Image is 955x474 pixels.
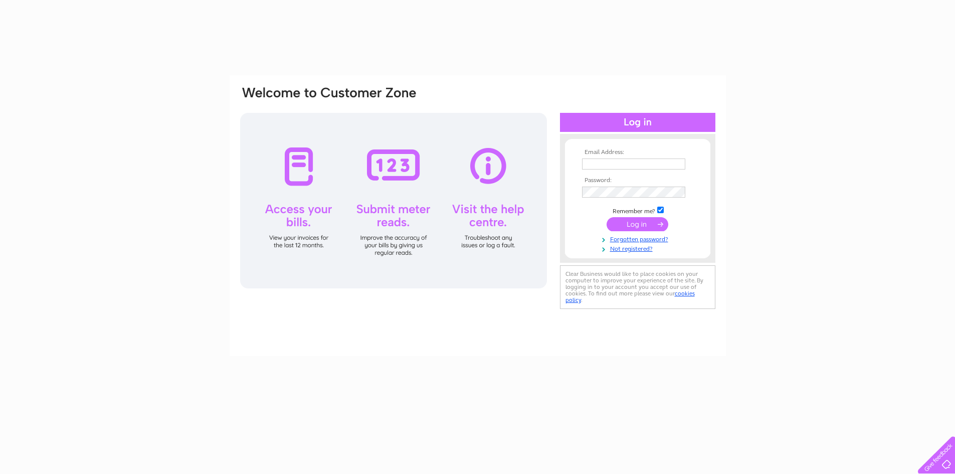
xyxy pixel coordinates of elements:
[582,243,696,253] a: Not registered?
[580,149,696,156] th: Email Address:
[565,290,695,303] a: cookies policy
[607,217,668,231] input: Submit
[580,177,696,184] th: Password:
[582,234,696,243] a: Forgotten password?
[580,205,696,215] td: Remember me?
[560,265,715,309] div: Clear Business would like to place cookies on your computer to improve your experience of the sit...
